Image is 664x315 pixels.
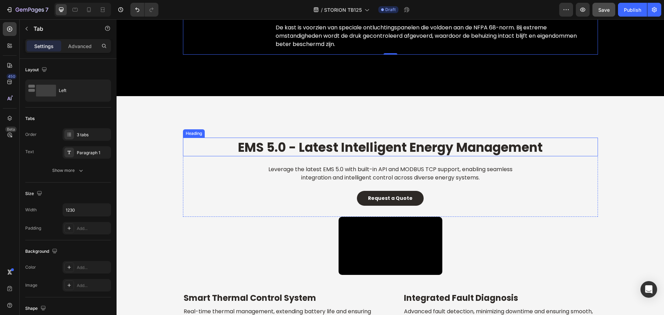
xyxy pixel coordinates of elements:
div: Image [25,282,37,288]
div: Open Intercom Messenger [640,281,657,298]
a: Request a Quote [240,172,307,186]
div: Text [25,149,34,155]
strong: Request a Quote [251,175,296,182]
div: Size [25,189,44,198]
div: Tabs [25,115,35,122]
input: Auto [63,204,111,216]
div: Color [25,264,36,270]
span: STORION TB125 [324,6,362,13]
p: Advanced fault detection, minimizing downtime and ensuring smooth, continuous operation. [287,288,481,305]
button: Publish [618,3,647,17]
div: Heading [68,111,87,117]
h2: Leverage the latest EMS 5.0 with built-in API and MODBUS TCP support, enabling seamless integrati... [136,145,412,163]
div: Left [59,83,101,99]
div: Add... [77,282,109,289]
div: Shape [25,304,47,313]
div: Add... [77,265,109,271]
div: Layout [25,65,48,75]
div: Paragraph 1 [77,150,109,156]
strong: EMS 5.0 - Latest Intelligent Energy Management [121,119,426,137]
button: Show more [25,164,111,177]
span: Draft [385,7,396,13]
p: Real-time thermal management, extending battery life and ensuring system safety. [67,288,260,305]
h2: Smart Thermal Control System [66,272,261,285]
div: 3 tabs [77,132,109,138]
div: Add... [77,225,109,232]
div: Undo/Redo [130,3,158,17]
div: Padding [25,225,41,231]
h2: Integrated Fault Diagnosis [287,272,481,285]
div: Beta [5,127,17,132]
video: Video [222,197,326,256]
iframe: Design area [117,19,664,315]
div: Publish [624,6,641,13]
span: / [321,6,323,13]
button: 7 [3,3,52,17]
div: Width [25,207,37,213]
p: 7 [45,6,48,14]
span: Save [598,7,610,13]
p: Advanced [68,43,92,50]
button: Save [592,3,615,17]
div: Background [25,247,59,256]
p: Tab [34,25,92,33]
div: Order [25,131,37,138]
div: Show more [52,167,84,174]
div: 450 [7,74,17,79]
p: Settings [34,43,54,50]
